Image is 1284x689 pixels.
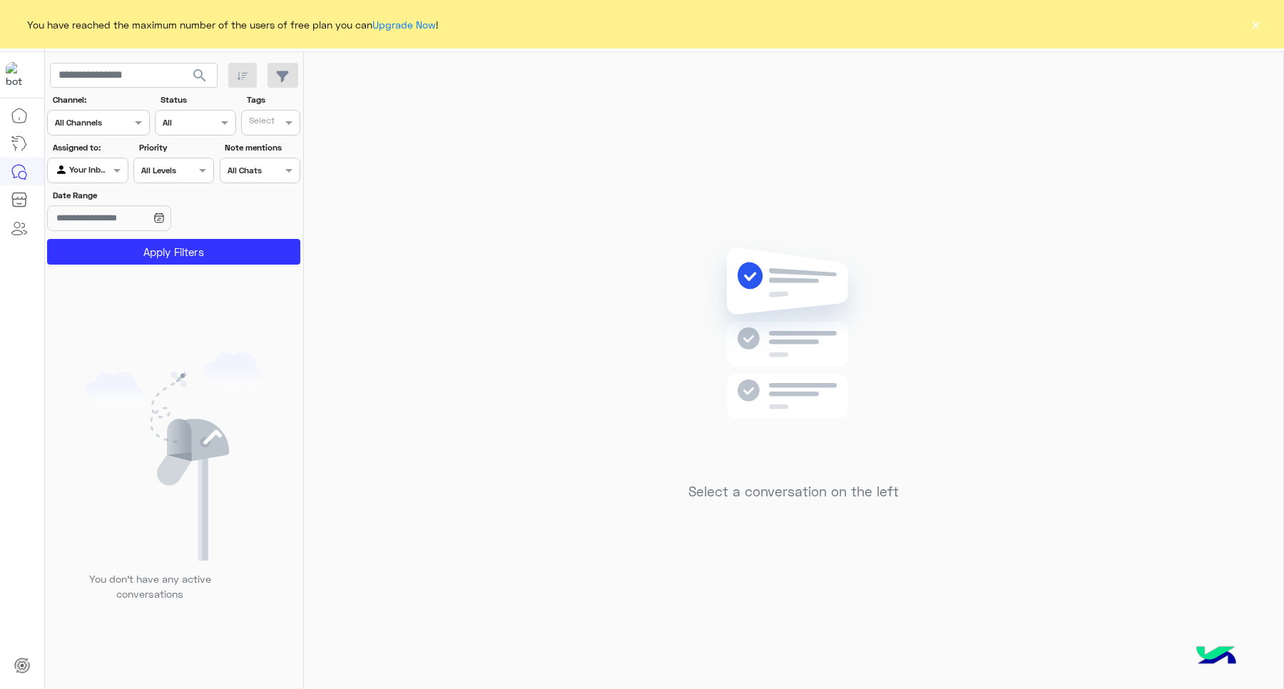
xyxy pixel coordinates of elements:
[53,189,213,202] label: Date Range
[247,93,299,106] label: Tags
[247,114,275,131] div: Select
[225,141,298,154] label: Note mentions
[688,484,899,500] h5: Select a conversation on the left
[6,62,31,88] img: 713415422032625
[191,67,208,84] span: search
[27,17,438,32] span: You have reached the maximum number of the users of free plan you can !
[183,63,218,93] button: search
[78,571,222,602] p: You don’t have any active conversations
[1248,17,1263,31] button: ×
[139,141,213,154] label: Priority
[47,239,300,265] button: Apply Filters
[1191,632,1241,682] img: hulul-logo.png
[53,93,148,106] label: Channel:
[691,236,897,473] img: no messages
[160,93,234,106] label: Status
[53,141,126,154] label: Assigned to:
[372,19,436,31] a: Upgrade Now
[84,352,264,561] img: empty users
